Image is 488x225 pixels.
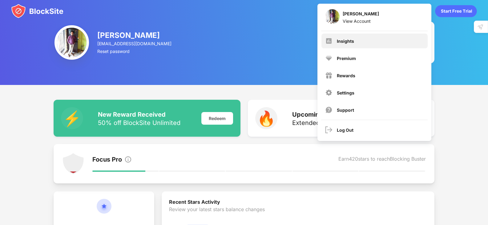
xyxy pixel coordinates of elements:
[124,156,132,163] img: info.svg
[292,120,348,126] div: Extended Trial
[325,72,333,79] img: menu-rewards.svg
[169,199,427,206] div: Recent Stars Activity
[98,111,180,118] div: New Reward Received
[97,31,172,40] div: [PERSON_NAME]
[92,156,122,164] div: Focus Pro
[337,90,354,95] div: Settings
[97,199,111,221] img: circle-star.svg
[325,37,333,45] img: menu-insights.svg
[292,111,348,118] div: Upcoming Reward
[61,107,83,129] div: ⚡️
[325,89,333,96] img: menu-settings.svg
[98,120,180,126] div: 50% off BlockSite Unlimited
[337,56,356,61] div: Premium
[325,106,333,114] img: support.svg
[338,156,426,164] div: Earn 420 stars to reach Blocking Buster
[97,41,172,46] div: [EMAIL_ADDRESS][DOMAIN_NAME]
[337,73,355,78] div: Rewards
[343,11,379,18] div: [PERSON_NAME]
[343,18,379,24] div: View Account
[325,9,340,24] img: ACg8ocIPNAJXvwxoutMnCGDOje8aq6jYuWYvstOxVlQELepPfc8honc=s96-c
[435,5,477,17] div: animation
[337,38,354,44] div: Insights
[97,49,172,54] div: Reset password
[169,206,427,225] div: Review your latest stars balance changes
[325,126,333,134] img: logout.svg
[54,25,89,60] img: ACg8ocIPNAJXvwxoutMnCGDOje8aq6jYuWYvstOxVlQELepPfc8honc=s96-c
[201,112,233,125] div: Redeem
[11,4,63,18] img: blocksite-icon.svg
[337,107,354,113] div: Support
[62,153,84,175] img: points-level-1.svg
[337,127,353,133] div: Log Out
[255,107,277,129] div: 🔥
[325,54,333,62] img: premium.svg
